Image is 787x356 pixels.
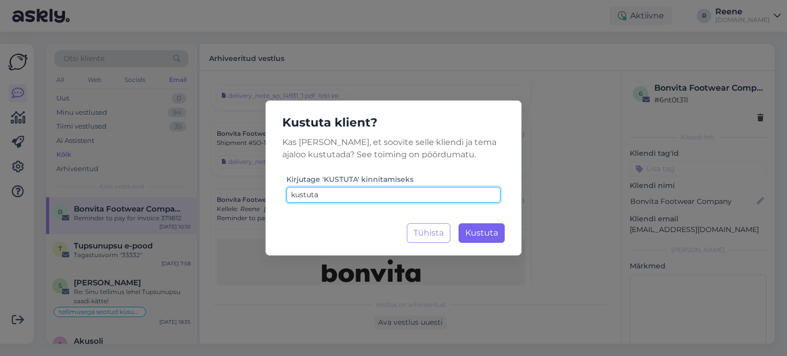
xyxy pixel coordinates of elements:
button: Kustuta [459,223,505,243]
p: Kas [PERSON_NAME], et soovite selle kliendi ja tema ajaloo kustutada? See toiming on pöördumatu. [274,136,513,161]
button: Tühista [407,223,450,243]
label: Kirjutage 'KUSTUTA' kinnitamiseks [286,174,413,185]
span: Kustuta [465,228,498,238]
h5: Kustuta klient? [274,113,513,132]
